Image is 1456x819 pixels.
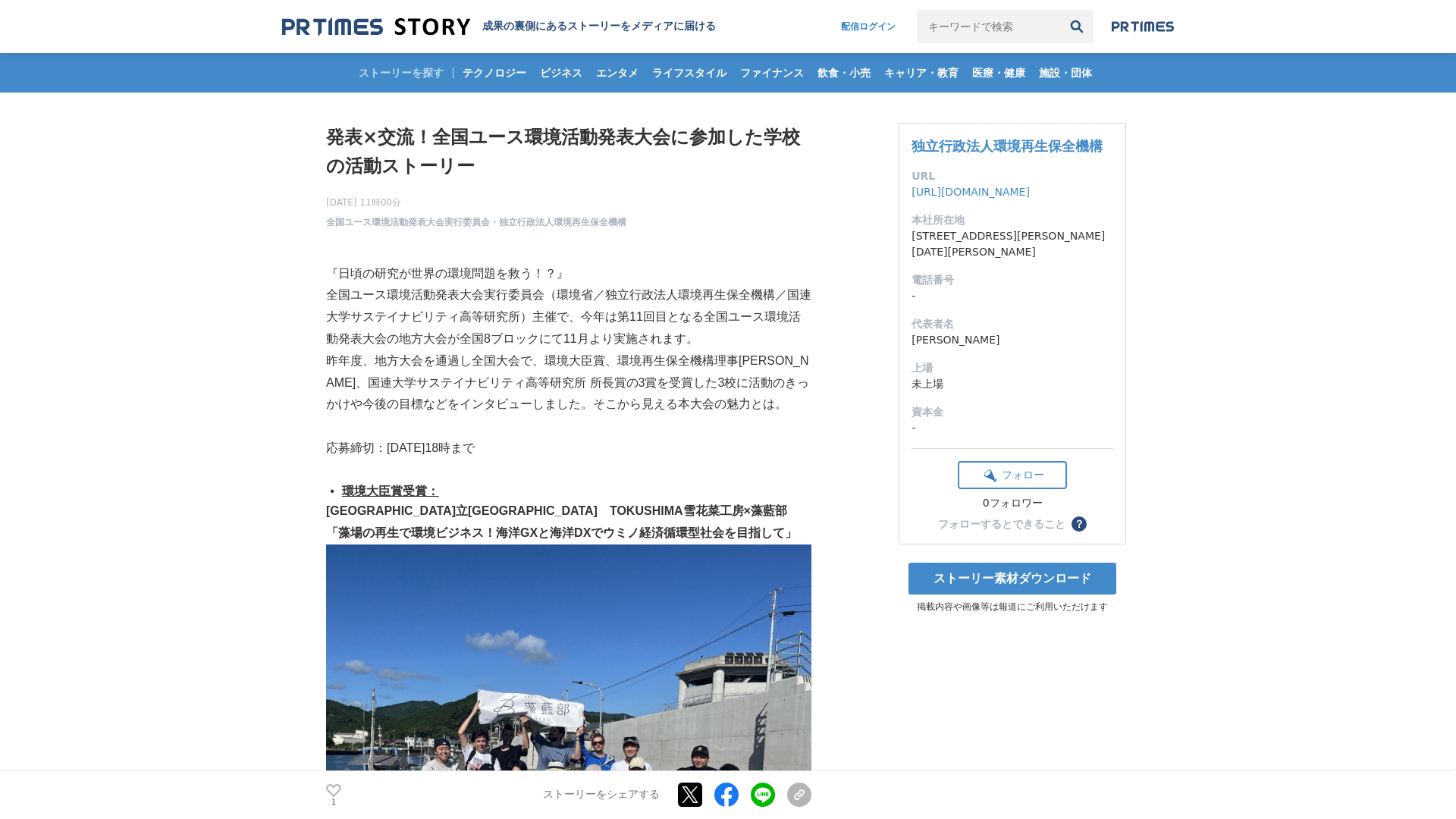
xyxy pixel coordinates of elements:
[534,66,588,80] span: ビジネス
[482,20,716,33] h2: 成果の裏側にあるストーリーをメディアに届ける
[826,10,911,43] a: 配信ログイン
[326,284,811,350] p: 全国ユース環境活動発表大会実行委員会（環境省／独立行政法人環境再生保全機構／国連大学サステイナビリティ高等研究所）主催で、今年は第11回目となる全国ユース環境活動発表大会の地方大会が全国8ブロッ...
[326,123,811,181] h1: 発表×交流！全国ユース環境活動発表大会に参加した学校の活動ストーリー
[543,789,660,802] p: ストーリーをシェアする
[457,53,532,93] a: テクノロジー
[912,228,1113,260] dd: [STREET_ADDRESS][PERSON_NAME][DATE][PERSON_NAME]
[912,168,1113,184] dt: URL
[326,799,341,806] p: 1
[912,376,1113,392] dd: 未上場
[1074,519,1084,529] span: ？
[326,263,811,285] p: 『日頃の研究が世界の環境問題を救う！？』
[912,404,1113,420] dt: 資本金
[912,272,1113,288] dt: 電話番号
[912,288,1113,304] dd: -
[912,360,1113,376] dt: 上場
[917,10,1060,43] input: キーワードで検索
[908,563,1116,595] a: ストーリー素材ダウンロード
[326,526,797,539] strong: 「藻場の再生で環境ビジネス！海洋GXと海洋DXでウミノ経済循環型社会を目指して」
[326,196,626,209] span: [DATE] 11時00分
[912,420,1113,436] dd: -
[326,350,811,416] p: 昨年度、地方大会を通過し全国大会で、環境大臣賞、環境再生保全機構理事[PERSON_NAME]、国連大学サステイナビリティ高等研究所 所長賞の3賞を受賞した3校に活動のきっかけや今後の目標などを...
[326,504,787,517] strong: [GEOGRAPHIC_DATA]立[GEOGRAPHIC_DATA] TOKUSHIMA雪花菜工房×藻藍部
[646,53,733,93] a: ライフスタイル
[457,66,532,80] span: テクノロジー
[958,497,1067,510] div: 0フォロワー
[878,66,965,80] span: キャリア・教育
[534,53,588,93] a: ビジネス
[734,53,810,93] a: ファイナンス
[912,138,1103,154] a: 独立行政法人環境再生保全機構
[938,519,1065,529] div: フォローするとできること
[878,53,965,93] a: キャリア・教育
[912,212,1113,228] dt: 本社所在地
[326,215,626,229] a: 全国ユース環境活動発表大会実行委員会・独立行政法人環境再生保全機構
[811,66,877,80] span: 飲食・小売
[811,53,877,93] a: 飲食・小売
[1060,10,1094,43] button: 検索
[958,461,1067,489] button: フォロー
[282,17,470,37] img: 成果の裏側にあるストーリーをメディアに届ける
[912,186,1030,198] a: [URL][DOMAIN_NAME]
[1033,66,1098,80] span: 施設・団体
[966,66,1031,80] span: 医療・健康
[590,53,645,93] a: エンタメ
[966,53,1031,93] a: 医療・健康
[282,17,716,37] a: 成果の裏側にあるストーリーをメディアに届ける 成果の裏側にあるストーリーをメディアに届ける
[1033,53,1098,93] a: 施設・団体
[646,66,733,80] span: ライフスタイル
[1112,20,1174,33] img: prtimes
[899,601,1126,613] p: 掲載内容や画像等は報道にご利用いただけます
[734,66,810,80] span: ファイナンス
[342,485,439,497] u: 環境大臣賞受賞：
[1072,516,1087,532] button: ？
[326,438,811,460] p: 応募締切：[DATE]18時まで
[912,316,1113,332] dt: 代表者名
[590,66,645,80] span: エンタメ
[912,332,1113,348] dd: [PERSON_NAME]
